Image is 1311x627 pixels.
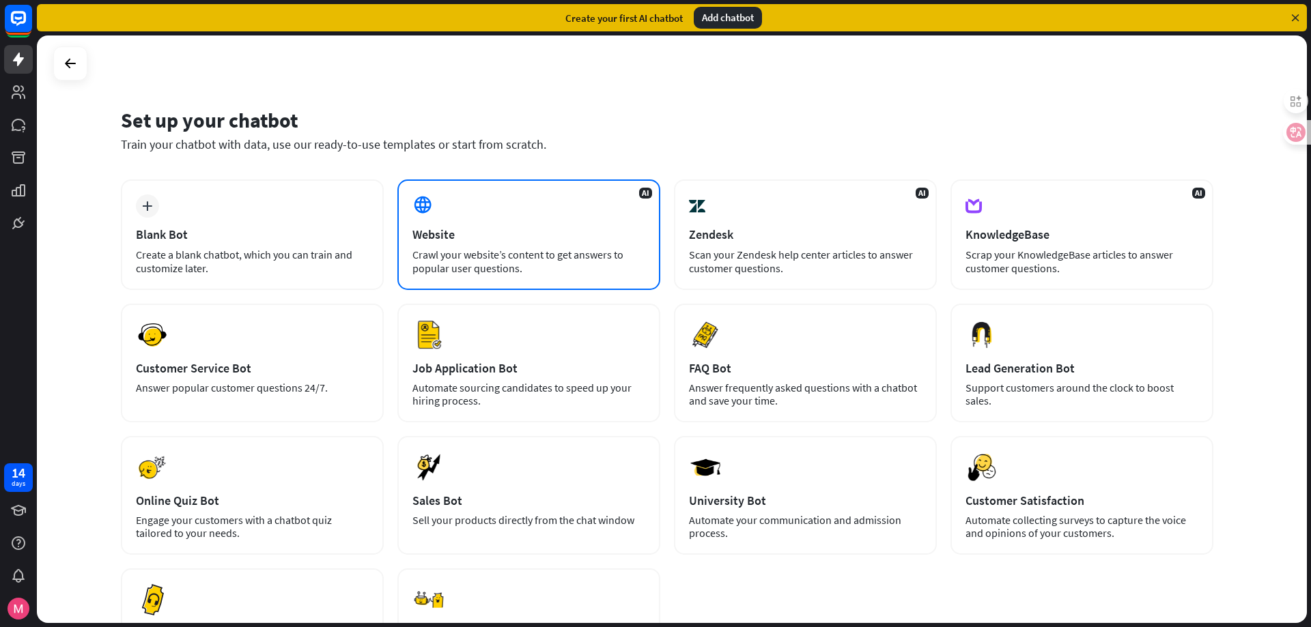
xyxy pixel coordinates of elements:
div: Create a blank chatbot, which you can train and customize later. [136,248,369,275]
div: Automate your communication and admission process. [689,514,922,540]
button: Open LiveChat chat widget [11,5,52,46]
div: Answer frequently asked questions with a chatbot and save your time. [689,381,922,407]
div: Customer Satisfaction [965,493,1198,508]
div: Support customers around the clock to boost sales. [965,381,1198,407]
div: Job Application Bot [412,360,645,376]
div: Add chatbot [694,7,762,29]
div: Online Quiz Bot [136,493,369,508]
div: days [12,479,25,489]
div: University Bot [689,493,922,508]
div: Set up your chatbot [121,107,1213,133]
div: Engage your customers with a chatbot quiz tailored to your needs. [136,514,369,540]
span: AI [639,188,652,199]
div: Blank Bot [136,227,369,242]
div: Sales Bot [412,493,645,508]
div: Automate collecting surveys to capture the voice and opinions of your customers. [965,514,1198,540]
i: plus [142,201,152,211]
div: Website [412,227,645,242]
span: AI [916,188,929,199]
div: Scan your Zendesk help center articles to answer customer questions. [689,248,922,275]
div: 14 [12,467,25,479]
div: KnowledgeBase [965,227,1198,242]
div: FAQ Bot [689,360,922,376]
div: Zendesk [689,227,922,242]
div: Lead Generation Bot [965,360,1198,376]
div: Automate sourcing candidates to speed up your hiring process. [412,381,645,407]
a: 14 days [4,463,33,492]
span: AI [1192,188,1205,199]
div: Create your first AI chatbot [565,12,683,25]
div: Crawl your website’s content to get answers to popular user questions. [412,248,645,275]
div: Train your chatbot with data, use our ready-to-use templates or start from scratch. [121,136,1213,152]
div: Customer Service Bot [136,360,369,376]
div: Answer popular customer questions 24/7. [136,381,369,394]
div: Scrap your KnowledgeBase articles to answer customer questions. [965,248,1198,275]
div: Sell your products directly from the chat window [412,514,645,527]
